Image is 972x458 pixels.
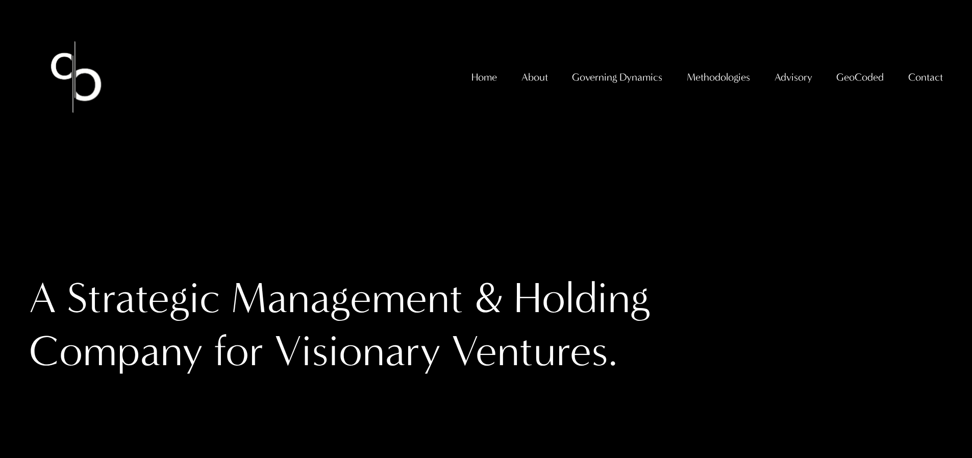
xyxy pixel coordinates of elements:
[471,67,497,88] a: Home
[908,68,943,87] span: Contact
[572,68,662,87] span: Governing Dynamics
[29,272,714,378] h1: A Strategic Management & Holding Company for Visionary Ventures.
[836,67,884,88] a: folder dropdown
[908,67,943,88] a: folder dropdown
[775,67,812,88] a: folder dropdown
[687,68,750,87] span: Methodologies
[775,68,812,87] span: Advisory
[572,67,662,88] a: folder dropdown
[836,68,884,87] span: GeoCoded
[521,68,548,87] span: About
[29,30,123,124] img: Christopher Sanchez &amp; Co.
[521,67,548,88] a: folder dropdown
[687,67,750,88] a: folder dropdown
